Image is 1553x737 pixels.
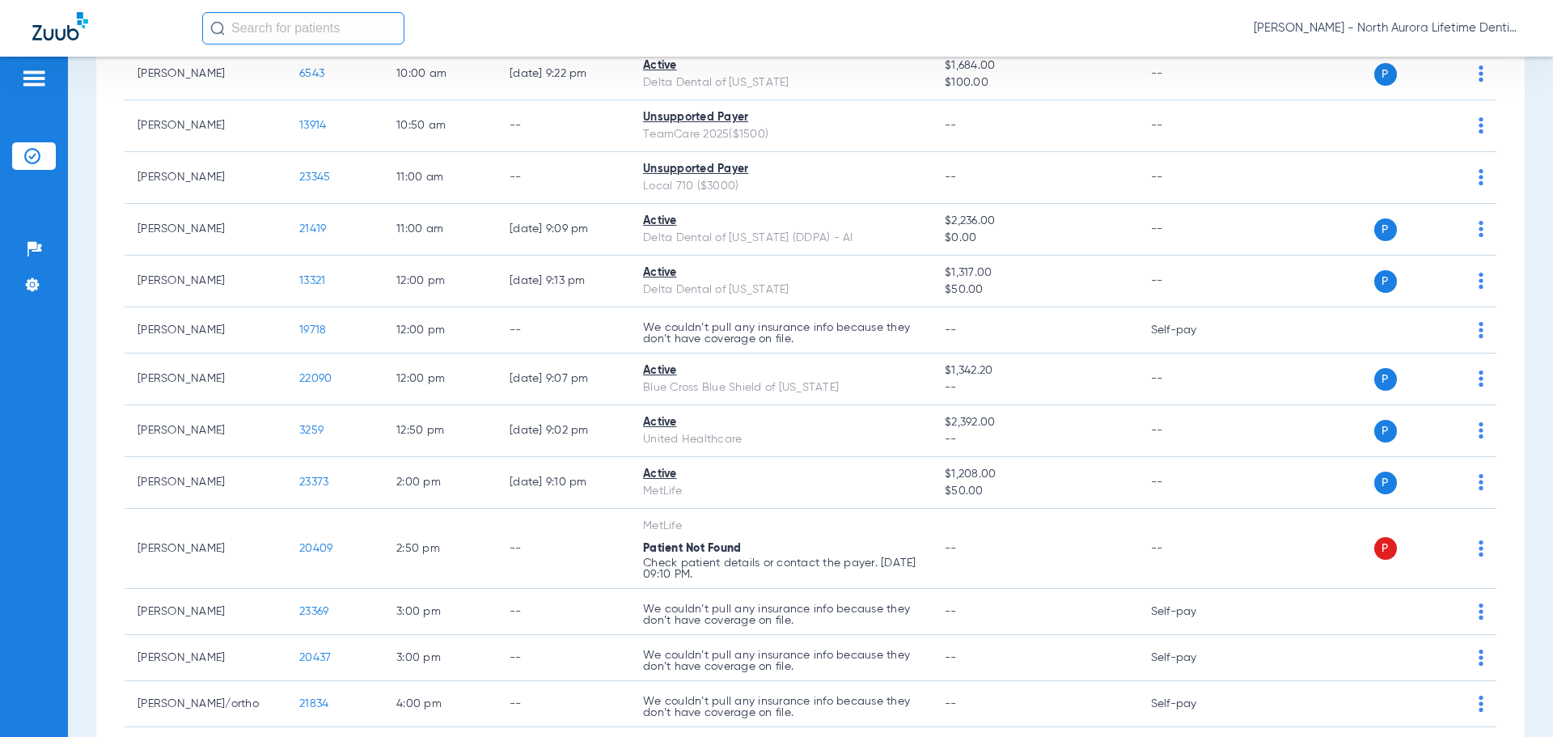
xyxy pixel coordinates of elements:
[1374,270,1397,293] span: P
[125,152,286,204] td: [PERSON_NAME]
[945,120,957,131] span: --
[1479,221,1483,237] img: group-dot-blue.svg
[1138,204,1247,256] td: --
[945,324,957,336] span: --
[1479,422,1483,438] img: group-dot-blue.svg
[643,543,741,554] span: Patient Not Found
[1138,509,1247,589] td: --
[945,414,1124,431] span: $2,392.00
[383,354,497,405] td: 12:00 PM
[32,12,88,40] img: Zuub Logo
[299,698,328,709] span: 21834
[299,652,331,663] span: 20437
[125,457,286,509] td: [PERSON_NAME]
[1138,635,1247,681] td: Self-pay
[125,307,286,354] td: [PERSON_NAME]
[1479,650,1483,666] img: group-dot-blue.svg
[1374,218,1397,241] span: P
[1138,589,1247,635] td: Self-pay
[643,178,919,195] div: Local 710 ($3000)
[1138,307,1247,354] td: Self-pay
[643,557,919,580] p: Check patient details or contact the payer. [DATE] 09:10 PM.
[1479,117,1483,133] img: group-dot-blue.svg
[1374,63,1397,86] span: P
[1374,420,1397,443] span: P
[643,230,919,247] div: Delta Dental of [US_STATE] (DDPA) - AI
[643,604,919,626] p: We couldn’t pull any insurance info because they don’t have coverage on file.
[299,275,325,286] span: 13321
[945,265,1124,282] span: $1,317.00
[497,681,630,727] td: --
[497,100,630,152] td: --
[125,204,286,256] td: [PERSON_NAME]
[125,256,286,307] td: [PERSON_NAME]
[945,57,1124,74] span: $1,684.00
[383,100,497,152] td: 10:50 AM
[383,152,497,204] td: 11:00 AM
[383,509,497,589] td: 2:50 PM
[299,543,332,554] span: 20409
[643,126,919,143] div: TeamCare 2025($1500)
[643,213,919,230] div: Active
[497,204,630,256] td: [DATE] 9:09 PM
[299,373,332,384] span: 22090
[643,696,919,718] p: We couldn’t pull any insurance info because they don’t have coverage on file.
[945,652,957,663] span: --
[1374,472,1397,494] span: P
[945,213,1124,230] span: $2,236.00
[497,457,630,509] td: [DATE] 9:10 PM
[1479,371,1483,387] img: group-dot-blue.svg
[1479,273,1483,289] img: group-dot-blue.svg
[210,21,225,36] img: Search Icon
[299,477,328,488] span: 23373
[945,379,1124,396] span: --
[125,681,286,727] td: [PERSON_NAME]/ortho
[945,282,1124,299] span: $50.00
[497,307,630,354] td: --
[643,161,919,178] div: Unsupported Payer
[125,405,286,457] td: [PERSON_NAME]
[945,362,1124,379] span: $1,342.20
[21,69,47,88] img: hamburger-icon
[497,509,630,589] td: --
[643,379,919,396] div: Blue Cross Blue Shield of [US_STATE]
[945,74,1124,91] span: $100.00
[125,589,286,635] td: [PERSON_NAME]
[1479,474,1483,490] img: group-dot-blue.svg
[945,606,957,617] span: --
[497,49,630,100] td: [DATE] 9:22 PM
[383,49,497,100] td: 10:00 AM
[643,322,919,345] p: We couldn’t pull any insurance info because they don’t have coverage on file.
[383,405,497,457] td: 12:50 PM
[643,74,919,91] div: Delta Dental of [US_STATE]
[945,543,957,554] span: --
[1138,405,1247,457] td: --
[299,68,324,79] span: 6543
[1254,20,1521,36] span: [PERSON_NAME] - North Aurora Lifetime Dentistry
[1138,152,1247,204] td: --
[945,431,1124,448] span: --
[1479,540,1483,557] img: group-dot-blue.svg
[299,324,326,336] span: 19718
[383,307,497,354] td: 12:00 PM
[945,466,1124,483] span: $1,208.00
[643,466,919,483] div: Active
[643,414,919,431] div: Active
[643,650,919,672] p: We couldn’t pull any insurance info because they don’t have coverage on file.
[299,606,328,617] span: 23369
[1138,100,1247,152] td: --
[299,425,324,436] span: 3259
[497,635,630,681] td: --
[383,256,497,307] td: 12:00 PM
[643,265,919,282] div: Active
[125,509,286,589] td: [PERSON_NAME]
[1138,681,1247,727] td: Self-pay
[299,120,326,131] span: 13914
[643,431,919,448] div: United Healthcare
[1138,256,1247,307] td: --
[945,698,957,709] span: --
[643,57,919,74] div: Active
[383,635,497,681] td: 3:00 PM
[1479,66,1483,82] img: group-dot-blue.svg
[125,49,286,100] td: [PERSON_NAME]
